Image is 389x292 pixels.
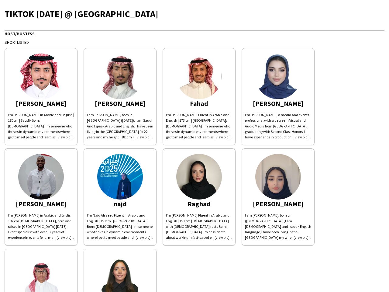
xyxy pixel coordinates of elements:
[255,54,301,99] img: thumb-6740e0975d61b.jpeg
[166,201,232,207] div: Raghad
[8,201,74,207] div: [PERSON_NAME]
[245,101,311,106] div: [PERSON_NAME]
[166,101,232,106] div: Fahad
[245,213,311,240] div: I am [PERSON_NAME], born on ([DEMOGRAPHIC_DATA]) ,I am [DEMOGRAPHIC_DATA] and I speak English lan...
[176,154,222,200] img: thumb-684788ecee290.jpeg
[87,101,153,106] div: [PERSON_NAME]
[87,213,153,240] div: I'm Najd Alsaeed Fluent in Arabic and English | 153cm | [GEOGRAPHIC_DATA] Born: [DEMOGRAPHIC_DATA...
[97,154,143,200] img: thumb-2b3b45e7-56f7-4c56-995a-20a80ce47680.jpg
[8,112,74,140] div: I'm [PERSON_NAME] in Arabic and English | 180cm | Saudi- Born: [DEMOGRAPHIC_DATA] I'm someone who...
[87,112,153,140] div: I am [PERSON_NAME], born in [GEOGRAPHIC_DATA] ([DATE]). I am Saudi And I speak Arabic and English...
[166,213,232,240] div: I'm [PERSON_NAME] Fluent in Arabic and English | 153 cm | [DEMOGRAPHIC_DATA] with [DEMOGRAPHIC_DA...
[97,54,143,99] img: thumb-67309c33a9f9c.jpeg
[5,40,384,45] div: Shortlisted
[5,9,384,18] div: TIKTOK [DATE] @ [GEOGRAPHIC_DATA]
[255,154,301,200] img: thumb-65ef5c59ed7f7.jpeg
[87,201,153,207] div: najd
[245,112,311,140] div: I’m [PERSON_NAME], a media and events professional with a degree in Visual and Audio Media from [...
[245,201,311,207] div: [PERSON_NAME]
[166,112,232,140] div: I'm [PERSON_NAME] Fluent in Arabic and English | 173 cm | [GEOGRAPHIC_DATA]: [DEMOGRAPHIC_DATA] I...
[18,154,64,200] img: thumb-6888ae0939b58.jpg
[8,213,74,240] div: I'm [PERSON_NAME] in Arabic and English 182 cm [DEMOGRAPHIC_DATA], born and raised in [GEOGRAPHIC...
[18,54,64,99] img: thumb-661fd7788fdb4.jpg
[8,101,74,106] div: [PERSON_NAME]
[5,30,384,36] div: Host/Hostess
[176,54,222,99] img: thumb-661d66a5f0845.jpeg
